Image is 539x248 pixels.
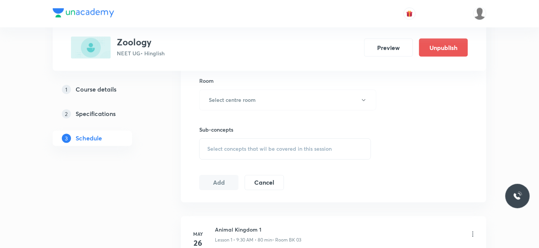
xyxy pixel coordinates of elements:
button: Unpublish [419,39,468,57]
h5: Specifications [76,110,116,119]
p: 3 [62,134,71,143]
p: • Room BK 03 [272,237,301,244]
h6: Select centre room [209,96,256,104]
button: Add [199,175,239,190]
h6: Animal Kingdom 1 [215,226,301,234]
h5: Schedule [76,134,102,143]
button: Preview [364,39,413,57]
p: 1 [62,85,71,94]
p: Lesson 1 • 9:30 AM • 80 min [215,237,272,244]
img: Mukesh Gupta [473,7,486,20]
h3: Zoology [117,37,165,48]
button: Cancel [245,175,284,190]
h5: Course details [76,85,116,94]
img: Company Logo [53,8,114,18]
h6: Room [199,77,214,85]
img: ttu [513,192,522,201]
a: 2Specifications [53,106,157,122]
p: 2 [62,110,71,119]
a: Company Logo [53,8,114,19]
img: 44CF1C36-B109-40DF-AF6A-D09CA4EF64FB_plus.png [71,37,111,59]
button: Select centre room [199,90,376,111]
img: avatar [406,10,413,17]
h6: May [190,231,206,238]
span: Select concepts that wil be covered in this session [207,146,332,152]
a: 1Course details [53,82,157,97]
button: avatar [403,8,416,20]
h6: Sub-concepts [199,126,371,134]
p: NEET UG • Hinglish [117,49,165,57]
